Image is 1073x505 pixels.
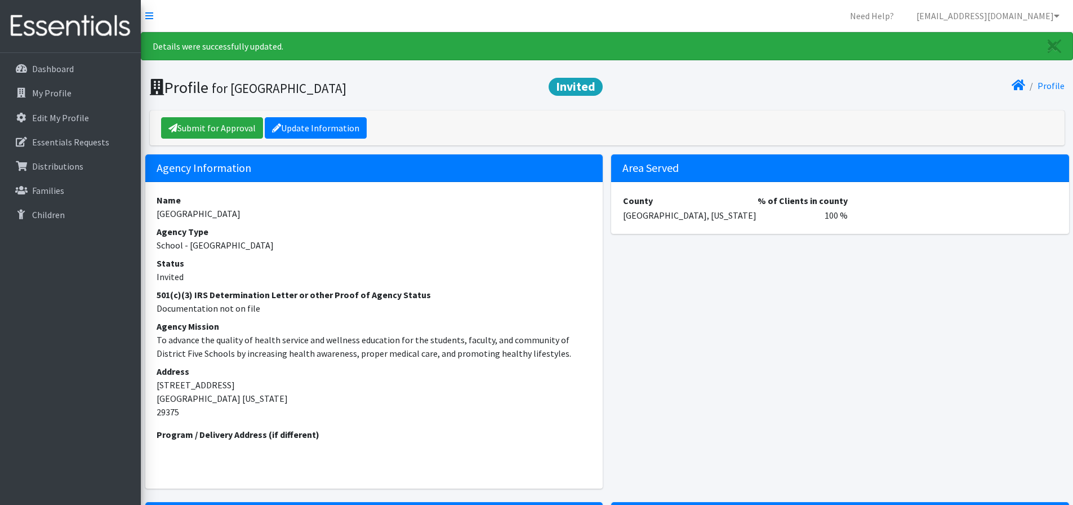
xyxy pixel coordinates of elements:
[157,238,592,252] dd: School - [GEOGRAPHIC_DATA]
[32,185,64,196] p: Families
[157,256,592,270] dt: Status
[549,78,603,96] span: Invited
[5,57,136,80] a: Dashboard
[622,208,757,223] td: [GEOGRAPHIC_DATA], [US_STATE]
[32,87,72,99] p: My Profile
[32,209,65,220] p: Children
[5,107,136,129] a: Edit My Profile
[757,208,848,223] td: 100 %
[157,429,319,440] strong: Program / Delivery Address (if different)
[150,78,603,98] h1: Profile
[32,63,74,74] p: Dashboard
[1038,80,1065,91] a: Profile
[32,161,83,172] p: Distributions
[5,203,136,226] a: Children
[157,333,592,360] dd: To advance the quality of health service and wellness education for the students, faculty, and co...
[5,179,136,202] a: Families
[145,154,603,182] h5: Agency Information
[622,193,757,208] th: County
[157,225,592,238] dt: Agency Type
[611,154,1069,182] h5: Area Served
[757,193,848,208] th: % of Clients in county
[141,32,1073,60] div: Details were successfully updated.
[157,365,592,419] address: [STREET_ADDRESS] [GEOGRAPHIC_DATA] [US_STATE] 29375
[157,302,592,315] dd: Documentation not on file
[5,7,136,45] img: HumanEssentials
[5,131,136,153] a: Essentials Requests
[212,80,346,96] small: for [GEOGRAPHIC_DATA]
[841,5,903,27] a: Need Help?
[265,117,367,139] a: Update Information
[5,155,136,178] a: Distributions
[157,193,592,207] dt: Name
[1036,33,1072,60] a: Close
[161,117,263,139] a: Submit for Approval
[157,320,592,333] dt: Agency Mission
[157,288,592,302] dt: 501(c)(3) IRS Determination Letter or other Proof of Agency Status
[157,366,189,377] strong: Address
[157,207,592,220] dd: [GEOGRAPHIC_DATA]
[32,112,89,123] p: Edit My Profile
[32,136,109,148] p: Essentials Requests
[907,5,1068,27] a: [EMAIL_ADDRESS][DOMAIN_NAME]
[157,270,592,283] dd: Invited
[5,82,136,104] a: My Profile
